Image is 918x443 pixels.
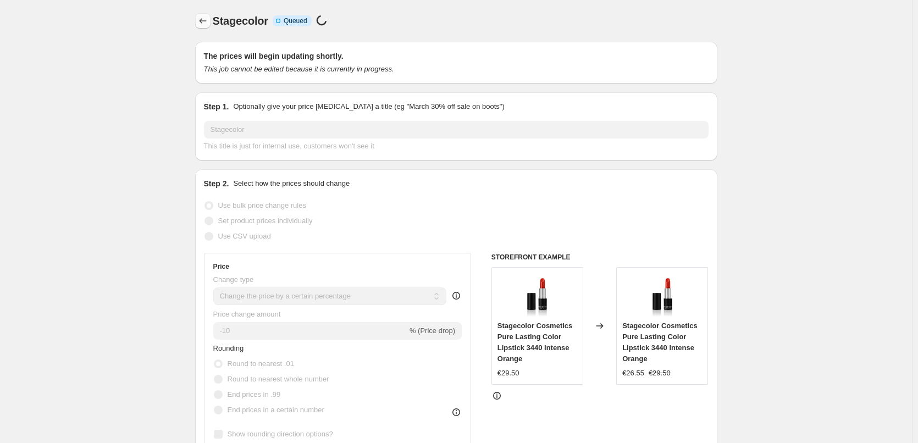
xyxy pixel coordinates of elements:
span: Use CSV upload [218,232,271,240]
span: % (Price drop) [410,326,455,335]
span: Price change amount [213,310,281,318]
span: Show rounding direction options? [228,430,333,438]
i: This job cannot be edited because it is currently in progress. [204,65,394,73]
span: Stagecolor Cosmetics Pure Lasting Color Lipstick 3440 Intense Orange [497,322,573,363]
span: This title is just for internal use, customers won't see it [204,142,374,150]
span: Stagecolor [213,15,268,27]
span: End prices in .99 [228,390,281,398]
span: Round to nearest .01 [228,359,294,368]
h6: STOREFRONT EXAMPLE [491,253,709,262]
span: Change type [213,275,254,284]
h2: The prices will begin updating shortly. [204,51,709,62]
span: €26.55 [622,369,644,377]
span: €29.50 [649,369,671,377]
input: 30% off holiday sale [204,121,709,139]
button: Price change jobs [195,13,211,29]
span: End prices in a certain number [228,406,324,414]
h2: Step 2. [204,178,229,189]
h2: Step 1. [204,101,229,112]
span: Set product prices individually [218,217,313,225]
input: -15 [213,322,407,340]
span: Stagecolor Cosmetics Pure Lasting Color Lipstick 3440 Intense Orange [622,322,698,363]
img: stagecolor-cosmetics-pure-lasting-color-lipstick-3440-intense-orange-531730_80x.png [640,273,684,317]
p: Optionally give your price [MEDICAL_DATA] a title (eg "March 30% off sale on boots") [233,101,504,112]
h3: Price [213,262,229,271]
img: stagecolor-cosmetics-pure-lasting-color-lipstick-3440-intense-orange-531730_80x.png [515,273,559,317]
span: Use bulk price change rules [218,201,306,209]
p: Select how the prices should change [233,178,350,189]
span: Rounding [213,344,244,352]
div: help [451,290,462,301]
span: Round to nearest whole number [228,375,329,383]
span: Queued [284,16,307,25]
span: €29.50 [497,369,519,377]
